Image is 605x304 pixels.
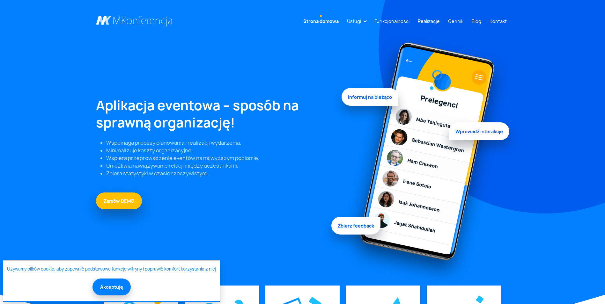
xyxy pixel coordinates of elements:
a: Funkcjonalności [372,15,412,27]
img: Graficzny element strony [342,36,509,286]
a: Kontakt [487,15,509,27]
li: Zbiera statystyki w czasie rzeczywistym. [106,170,334,177]
a: Realizacje [415,15,442,27]
li: Wspiera przeprowadzenie eventów na najwyższym poziomie. [106,154,334,162]
span: Informuj na bieżąco [342,88,398,106]
a: Strona domowa [301,15,341,27]
li: Wspomaga procesy planowania i realizacji wydarzenia. [106,139,334,147]
li: Minimalizuje koszty organizacyjne. [106,147,334,154]
span: Zbierz feedback [331,218,380,236]
a: Cennik [446,15,466,27]
img: Graficzny element strony [476,295,484,304]
h1: Aplikacja eventowa – sposób na sprawną organizację! [96,97,334,131]
a: Usługi [344,15,364,27]
a: Zamów DEMO [96,192,142,209]
li: Umożliwia nawiązywanie relacji między uczestnikami. [106,162,334,170]
button: Akceptuję [92,279,131,295]
img: Graficzny element strony [393,297,401,304]
a: Blog [469,15,484,27]
span: Wprowadź interakcję [449,124,509,142]
a: Używamy plików cookie, aby zapewnić podstawowe funkcje witryny i poprawić komfort korzystania z niej [7,266,216,272]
